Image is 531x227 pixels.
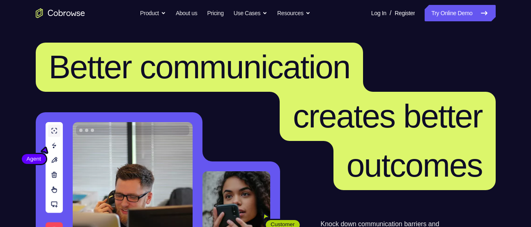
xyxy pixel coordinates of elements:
[293,98,482,134] span: creates better
[234,5,267,21] button: Use Cases
[390,8,391,18] span: /
[176,5,197,21] a: About us
[425,5,495,21] a: Try Online Demo
[395,5,415,21] a: Register
[207,5,223,21] a: Pricing
[140,5,166,21] button: Product
[36,8,85,18] a: Go to the home page
[277,5,310,21] button: Resources
[347,147,483,184] span: outcomes
[371,5,386,21] a: Log In
[49,49,350,85] span: Better communication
